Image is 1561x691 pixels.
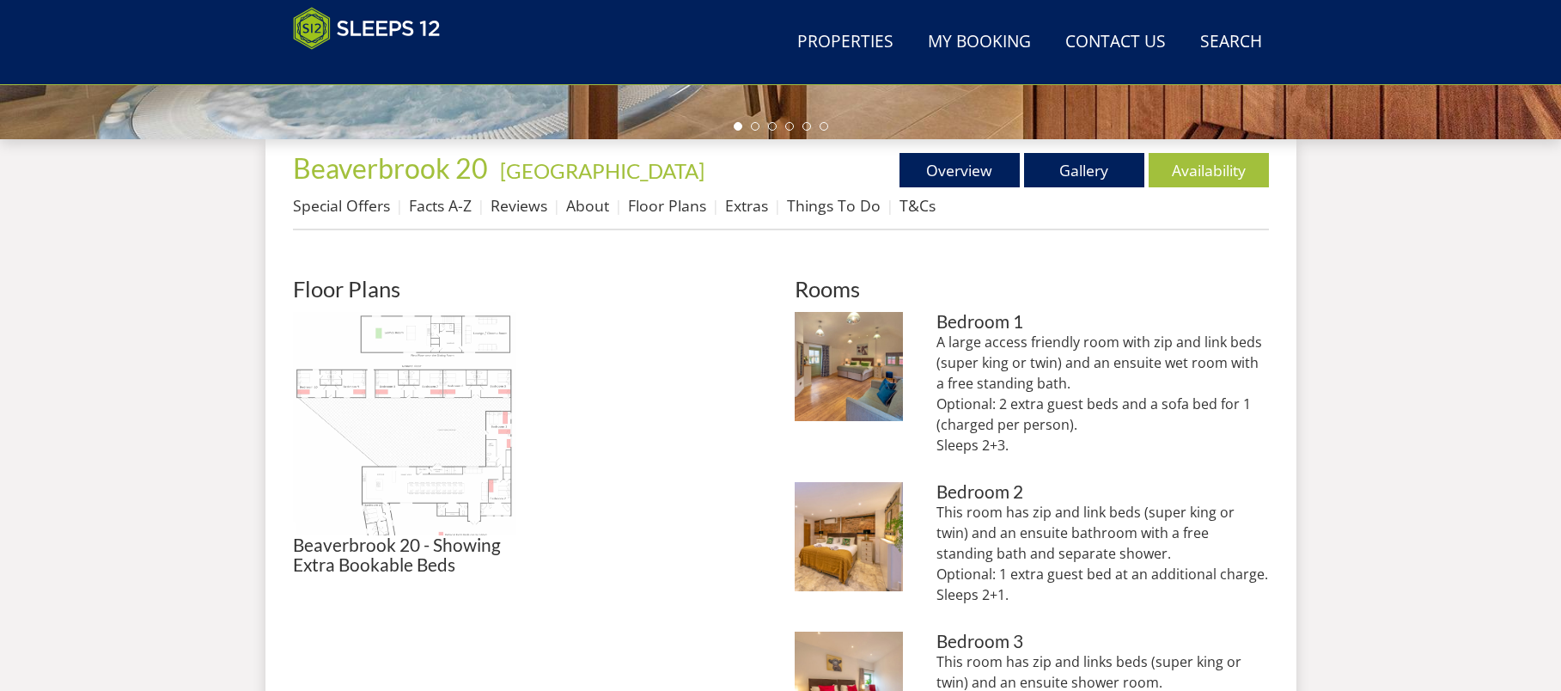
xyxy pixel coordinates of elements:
[936,502,1268,605] p: This room has zip and link beds (super king or twin) and an ensuite bathroom with a free standing...
[790,23,900,62] a: Properties
[293,7,441,50] img: Sleeps 12
[795,312,904,421] img: Bedroom 1
[293,535,516,575] h3: Beaverbrook 20 - Showing Extra Bookable Beds
[293,277,767,301] h2: Floor Plans
[293,151,493,185] a: Beaverbrook 20
[725,195,768,216] a: Extras
[936,632,1268,651] h3: Bedroom 3
[1058,23,1173,62] a: Contact Us
[787,195,881,216] a: Things To Do
[493,158,704,183] span: -
[795,482,904,591] img: Bedroom 2
[899,195,936,216] a: T&Cs
[921,23,1038,62] a: My Booking
[936,332,1268,456] p: A large access friendly room with zip and link beds (super king or twin) and an ensuite wet room ...
[491,195,547,216] a: Reviews
[1149,153,1269,187] a: Availability
[936,482,1268,502] h3: Bedroom 2
[899,153,1020,187] a: Overview
[566,195,609,216] a: About
[1193,23,1269,62] a: Search
[293,312,516,535] img: Beaverbrook 20 - Showing Extra Bookable Beds
[409,195,472,216] a: Facts A-Z
[795,277,1269,301] h2: Rooms
[293,151,488,185] span: Beaverbrook 20
[500,158,704,183] a: [GEOGRAPHIC_DATA]
[284,60,465,75] iframe: Customer reviews powered by Trustpilot
[628,195,706,216] a: Floor Plans
[936,312,1268,332] h3: Bedroom 1
[1024,153,1144,187] a: Gallery
[293,195,390,216] a: Special Offers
